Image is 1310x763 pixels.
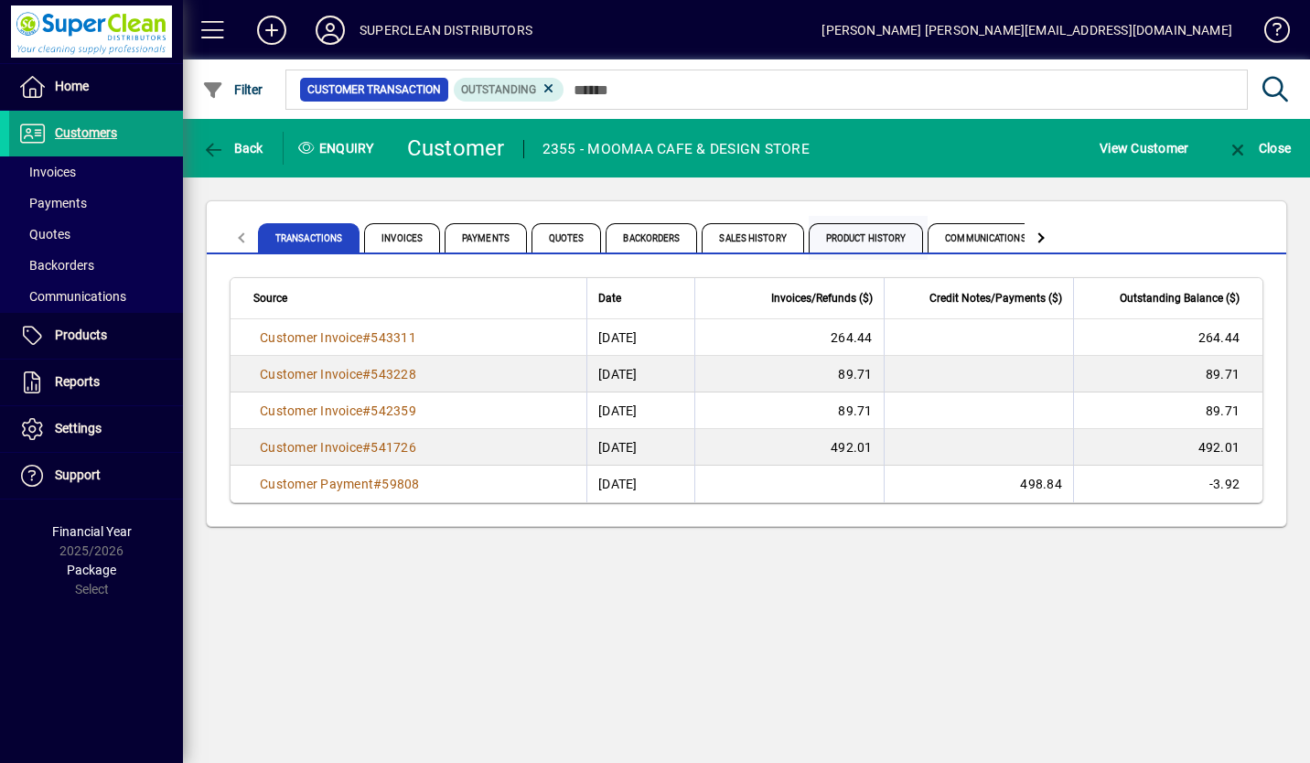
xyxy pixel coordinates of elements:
[9,453,183,499] a: Support
[55,125,117,140] span: Customers
[52,524,132,539] span: Financial Year
[1208,132,1310,165] app-page-header-button: Close enquiry
[9,156,183,188] a: Invoices
[260,477,373,491] span: Customer Payment
[253,437,423,457] a: Customer Invoice#541726
[694,319,884,356] td: 264.44
[260,403,362,418] span: Customer Invoice
[1222,132,1295,165] button: Close
[307,81,441,99] span: Customer Transaction
[301,14,360,47] button: Profile
[1251,4,1287,63] a: Knowledge Base
[9,64,183,110] a: Home
[9,360,183,405] a: Reports
[362,440,370,455] span: #
[370,367,416,381] span: 543228
[445,223,527,253] span: Payments
[18,289,126,304] span: Communications
[18,258,94,273] span: Backorders
[364,223,440,253] span: Invoices
[18,196,87,210] span: Payments
[1073,429,1262,466] td: 492.01
[362,403,370,418] span: #
[771,288,873,308] span: Invoices/Refunds ($)
[586,429,693,466] td: [DATE]
[407,134,505,163] div: Customer
[598,288,682,308] div: Date
[55,421,102,435] span: Settings
[1073,319,1262,356] td: 264.44
[253,288,287,308] span: Source
[1227,141,1291,156] span: Close
[362,367,370,381] span: #
[461,83,536,96] span: Outstanding
[260,367,362,381] span: Customer Invoice
[702,223,803,253] span: Sales History
[370,403,416,418] span: 542359
[9,219,183,250] a: Quotes
[1095,132,1193,165] button: View Customer
[202,141,263,156] span: Back
[198,73,268,106] button: Filter
[586,356,693,392] td: [DATE]
[253,328,423,348] a: Customer Invoice#543311
[253,474,426,494] a: Customer Payment#59808
[284,134,393,163] div: Enquiry
[55,467,101,482] span: Support
[258,223,360,253] span: Transactions
[9,188,183,219] a: Payments
[929,288,1062,308] span: Credit Notes/Payments ($)
[253,364,423,384] a: Customer Invoice#543228
[67,563,116,577] span: Package
[370,440,416,455] span: 541726
[821,16,1232,45] div: [PERSON_NAME] [PERSON_NAME][EMAIL_ADDRESS][DOMAIN_NAME]
[55,328,107,342] span: Products
[1120,288,1240,308] span: Outstanding Balance ($)
[1073,356,1262,392] td: 89.71
[55,79,89,93] span: Home
[586,466,693,502] td: [DATE]
[1073,392,1262,429] td: 89.71
[542,134,810,164] div: 2355 - MOOMAA CAFE & DESIGN STORE
[198,132,268,165] button: Back
[9,281,183,312] a: Communications
[694,392,884,429] td: 89.71
[360,16,532,45] div: SUPERCLEAN DISTRIBUTORS
[9,250,183,281] a: Backorders
[694,429,884,466] td: 492.01
[1100,134,1188,163] span: View Customer
[9,406,183,452] a: Settings
[373,477,381,491] span: #
[260,440,362,455] span: Customer Invoice
[884,466,1073,502] td: 498.84
[598,288,621,308] span: Date
[260,330,362,345] span: Customer Invoice
[1073,466,1262,502] td: -3.92
[606,223,697,253] span: Backorders
[9,313,183,359] a: Products
[586,319,693,356] td: [DATE]
[18,165,76,179] span: Invoices
[183,132,284,165] app-page-header-button: Back
[242,14,301,47] button: Add
[381,477,419,491] span: 59808
[532,223,602,253] span: Quotes
[586,392,693,429] td: [DATE]
[362,330,370,345] span: #
[694,356,884,392] td: 89.71
[202,82,263,97] span: Filter
[454,78,564,102] mat-chip: Outstanding Status: Outstanding
[809,223,924,253] span: Product History
[370,330,416,345] span: 543311
[253,401,423,421] a: Customer Invoice#542359
[928,223,1043,253] span: Communications
[18,227,70,242] span: Quotes
[55,374,100,389] span: Reports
